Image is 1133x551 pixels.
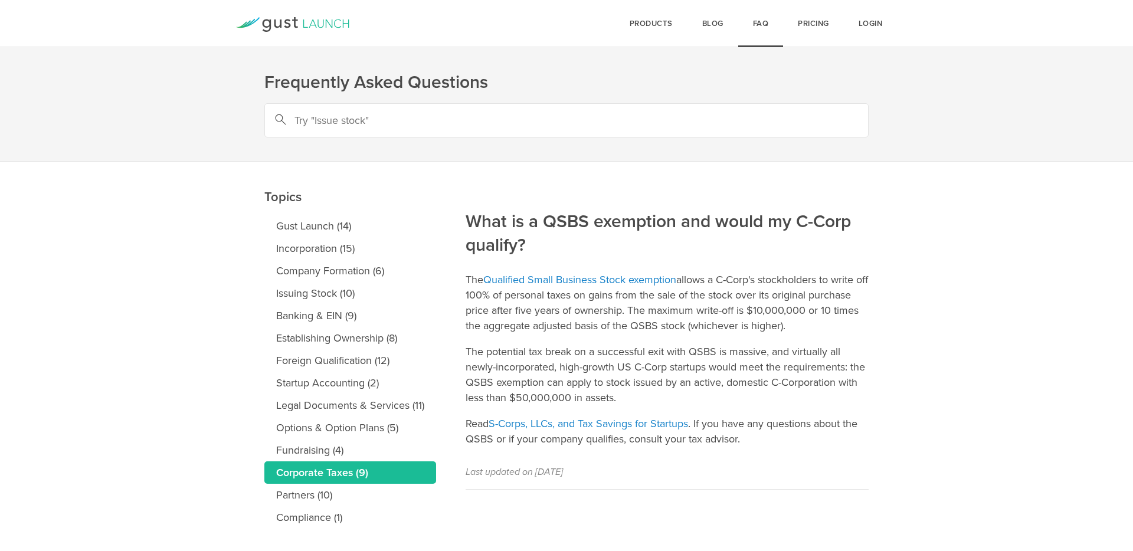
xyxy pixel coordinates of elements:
[264,282,436,304] a: Issuing Stock (10)
[264,439,436,461] a: Fundraising (4)
[466,272,869,333] p: The allows a C-Corp's stockholders to write off 100% of personal taxes on gains from the sale of ...
[264,106,436,209] h2: Topics
[264,327,436,349] a: Establishing Ownership (8)
[264,461,436,484] a: Corporate Taxes (9)
[466,130,869,257] h2: What is a QSBS exemption and would my C-Corp qualify?
[264,394,436,416] a: Legal Documents & Services (11)
[264,71,869,94] h1: Frequently Asked Questions
[466,416,869,447] p: Read . If you have any questions about the QSBS or if your company qualifies, consult your tax ad...
[264,103,869,137] input: Try "Issue stock"
[466,344,869,405] p: The potential tax break on a successful exit with QSBS is massive, and virtually all newly-incorp...
[264,416,436,439] a: Options & Option Plans (5)
[264,484,436,506] a: Partners (10)
[264,372,436,394] a: Startup Accounting (2)
[483,273,676,286] a: Qualified Small Business Stock exemption
[466,464,869,480] p: Last updated on [DATE]
[264,237,436,260] a: Incorporation (15)
[264,215,436,237] a: Gust Launch (14)
[489,417,688,430] a: S-Corps, LLCs, and Tax Savings for Startups
[264,506,436,529] a: Compliance (1)
[264,349,436,372] a: Foreign Qualification (12)
[264,304,436,327] a: Banking & EIN (9)
[264,260,436,282] a: Company Formation (6)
